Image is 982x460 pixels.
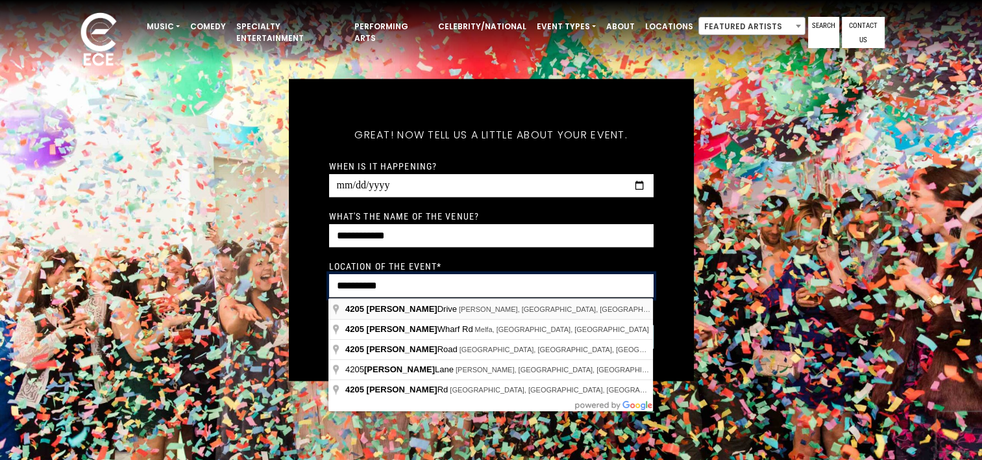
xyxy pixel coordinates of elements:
span: Melfa, [GEOGRAPHIC_DATA], [GEOGRAPHIC_DATA] [475,326,649,333]
label: Location of the event [329,261,442,272]
h5: Great! Now tell us a little about your event. [329,112,654,159]
a: Celebrity/National [433,16,532,38]
a: Contact Us [842,17,885,48]
span: Drive [345,304,459,314]
a: Search [808,17,839,48]
img: ece_new_logo_whitev2-1.png [66,9,131,72]
a: Specialty Entertainment [231,16,349,49]
span: [PERSON_NAME] [364,364,435,374]
span: [GEOGRAPHIC_DATA], [GEOGRAPHIC_DATA], [GEOGRAPHIC_DATA] [450,386,681,394]
span: [PERSON_NAME] [367,344,437,354]
a: About [601,16,640,38]
span: Featured Artists [698,17,805,35]
span: Wharf Rd [345,324,475,334]
span: 4205 [PERSON_NAME] [345,324,437,334]
span: 4205 [PERSON_NAME] [345,385,437,394]
a: Event Types [532,16,601,38]
span: [PERSON_NAME] [367,304,437,314]
label: What's the name of the venue? [329,211,479,222]
span: [PERSON_NAME], [GEOGRAPHIC_DATA], [GEOGRAPHIC_DATA] [459,305,674,313]
span: Featured Artists [699,18,805,36]
span: Road [345,344,460,354]
span: [PERSON_NAME], [GEOGRAPHIC_DATA], [GEOGRAPHIC_DATA] [456,366,671,374]
span: 4205 [345,344,364,354]
a: Locations [640,16,698,38]
span: 4205 Lane [345,364,456,374]
a: Performing Arts [349,16,433,49]
span: Rd [345,385,450,394]
a: Music [141,16,185,38]
label: When is it happening? [329,160,437,172]
a: Comedy [185,16,231,38]
span: [GEOGRAPHIC_DATA], [GEOGRAPHIC_DATA], [GEOGRAPHIC_DATA] [460,346,691,353]
span: 4205 [345,304,364,314]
